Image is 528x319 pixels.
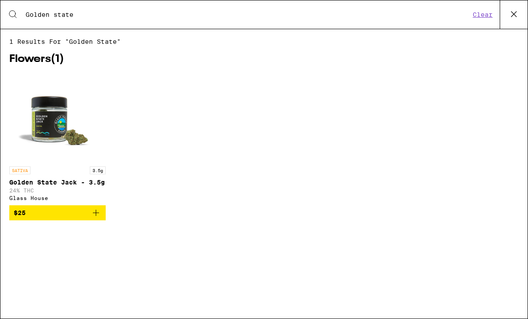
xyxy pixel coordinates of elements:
[13,73,102,162] img: Glass House - Golden State Jack - 3.5g
[25,11,470,19] input: Search for products & categories
[14,209,26,216] span: $25
[9,54,519,65] h2: Flowers ( 1 )
[9,195,106,201] div: Glass House
[9,38,519,45] span: 1 results for "Golden state"
[9,188,106,193] p: 24% THC
[90,166,106,174] p: 3.5g
[9,166,31,174] p: SATIVA
[9,205,106,220] button: Add to bag
[9,179,106,186] p: Golden State Jack - 3.5g
[20,6,38,14] span: Help
[9,73,106,205] a: Open page for Golden State Jack - 3.5g from Glass House
[470,11,495,19] button: Clear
